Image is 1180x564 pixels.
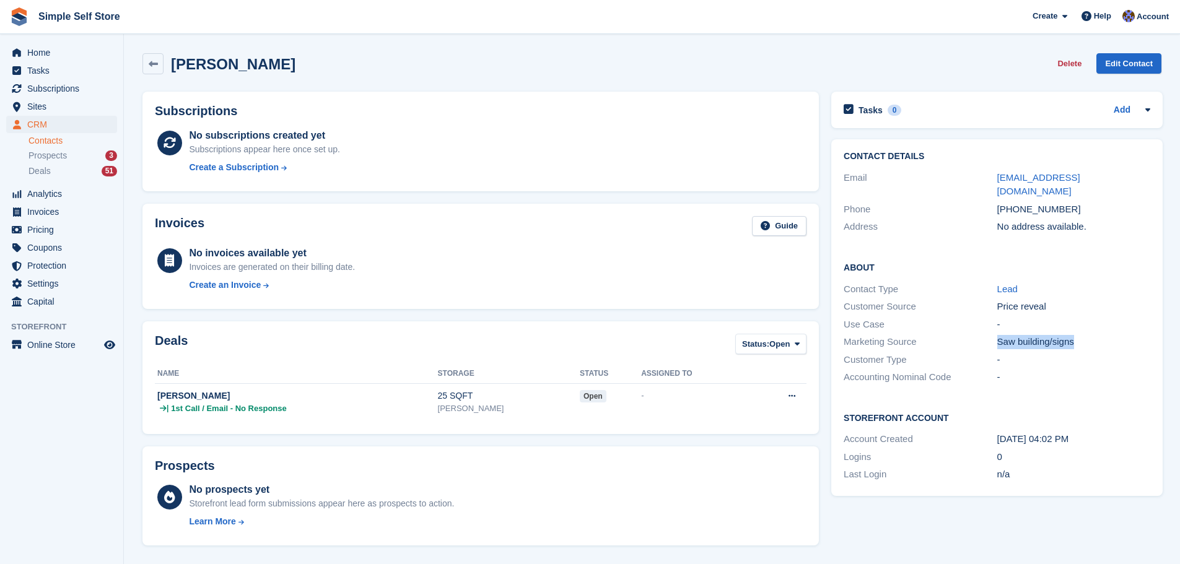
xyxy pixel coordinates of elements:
[742,338,769,350] span: Status:
[6,44,117,61] a: menu
[844,300,997,314] div: Customer Source
[28,165,117,178] a: Deals 51
[155,364,438,384] th: Name
[1114,103,1130,118] a: Add
[859,105,883,116] h2: Tasks
[189,279,261,292] div: Create an Invoice
[155,104,806,118] h2: Subscriptions
[997,318,1150,332] div: -
[155,216,204,236] h2: Invoices
[844,411,1150,423] h2: Storefront Account
[189,128,340,143] div: No subscriptions created yet
[105,150,117,161] div: 3
[844,370,997,384] div: Accounting Nominal Code
[6,80,117,97] a: menu
[735,334,806,354] button: Status: Open
[6,185,117,202] a: menu
[844,318,997,332] div: Use Case
[27,185,102,202] span: Analytics
[844,432,997,446] div: Account Created
[28,165,51,177] span: Deals
[997,450,1150,464] div: 0
[171,56,295,72] h2: [PERSON_NAME]
[997,335,1150,349] div: Saw building/signs
[189,261,355,274] div: Invoices are generated on their billing date.
[27,62,102,79] span: Tasks
[189,515,235,528] div: Learn More
[752,216,806,236] a: Guide
[997,432,1150,446] div: [DATE] 04:02 PM
[6,293,117,310] a: menu
[438,402,580,415] div: [PERSON_NAME]
[6,239,117,256] a: menu
[997,300,1150,314] div: Price reveal
[189,515,454,528] a: Learn More
[167,402,168,415] span: |
[844,335,997,349] div: Marketing Source
[6,336,117,354] a: menu
[27,203,102,220] span: Invoices
[997,353,1150,367] div: -
[580,390,606,402] span: open
[102,337,117,352] a: Preview store
[28,150,67,162] span: Prospects
[844,353,997,367] div: Customer Type
[189,143,340,156] div: Subscriptions appear here once set up.
[189,246,355,261] div: No invoices available yet
[6,257,117,274] a: menu
[10,7,28,26] img: stora-icon-8386f47178a22dfd0bd8f6a31ec36ba5ce8667c1dd55bd0f319d3a0aa187defe.svg
[28,149,117,162] a: Prospects 3
[6,116,117,133] a: menu
[27,116,102,133] span: CRM
[997,467,1150,482] div: n/a
[27,221,102,238] span: Pricing
[997,202,1150,217] div: [PHONE_NUMBER]
[155,334,188,357] h2: Deals
[155,459,215,473] h2: Prospects
[6,203,117,220] a: menu
[1137,11,1169,23] span: Account
[27,257,102,274] span: Protection
[1096,53,1161,74] a: Edit Contact
[6,275,117,292] a: menu
[641,364,751,384] th: Assigned to
[6,98,117,115] a: menu
[844,152,1150,162] h2: Contact Details
[6,221,117,238] a: menu
[27,275,102,292] span: Settings
[888,105,902,116] div: 0
[844,282,997,297] div: Contact Type
[171,402,286,415] span: 1st Call / Email - No Response
[997,284,1018,294] a: Lead
[1033,10,1057,22] span: Create
[997,220,1150,234] div: No address available.
[844,261,1150,273] h2: About
[844,171,997,199] div: Email
[769,338,790,350] span: Open
[33,6,125,27] a: Simple Self Store
[157,389,438,402] div: [PERSON_NAME]
[844,467,997,482] div: Last Login
[844,202,997,217] div: Phone
[189,497,454,510] div: Storefront lead form submissions appear here as prospects to action.
[27,98,102,115] span: Sites
[189,161,279,174] div: Create a Subscription
[641,389,751,402] div: -
[1094,10,1111,22] span: Help
[189,161,340,174] a: Create a Subscription
[438,389,580,402] div: 25 SQFT
[27,239,102,256] span: Coupons
[844,220,997,234] div: Address
[997,172,1080,197] a: [EMAIL_ADDRESS][DOMAIN_NAME]
[102,166,117,176] div: 51
[27,80,102,97] span: Subscriptions
[1122,10,1135,22] img: Sharon Hughes
[1052,53,1086,74] button: Delete
[11,321,123,333] span: Storefront
[6,62,117,79] a: menu
[997,370,1150,384] div: -
[844,450,997,464] div: Logins
[27,293,102,310] span: Capital
[27,336,102,354] span: Online Store
[28,135,117,147] a: Contacts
